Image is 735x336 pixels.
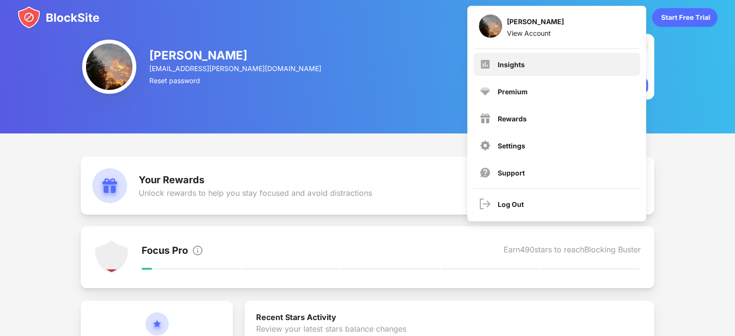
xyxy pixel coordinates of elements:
[82,40,136,94] img: ACg8ocJNVGzxIuiiphaaqfmQ4APMBHcw0CVQY3IGDBCTor2BiRABVUs=s96-c
[142,245,188,258] div: Focus Pro
[652,8,718,27] div: animation
[498,142,525,150] div: Settings
[139,188,372,198] div: Unlock rewards to help you stay focused and avoid distractions
[139,174,372,186] div: Your Rewards
[17,6,100,29] img: blocksite-icon.svg
[256,312,643,324] div: Recent Stars Activity
[479,58,491,70] img: menu-insights.svg
[192,245,203,256] img: info.svg
[507,29,564,37] div: View Account
[498,169,525,177] div: Support
[92,168,127,203] img: rewards.svg
[507,17,564,29] div: [PERSON_NAME]
[498,60,525,69] div: Insights
[504,245,641,258] div: Earn 490 stars to reach Blocking Buster
[498,88,528,96] div: Premium
[149,64,322,73] div: [EMAIL_ADDRESS][PERSON_NAME][DOMAIN_NAME]
[479,86,491,97] img: premium.svg
[149,48,322,62] div: [PERSON_NAME]
[498,200,524,208] div: Log Out
[94,240,129,275] img: points-level-1.svg
[479,198,491,210] img: logout.svg
[479,15,502,38] img: ACg8ocJNVGzxIuiiphaaqfmQ4APMBHcw0CVQY3IGDBCTor2BiRABVUs=s96-c
[479,140,491,151] img: menu-settings.svg
[479,113,491,124] img: menu-rewards.svg
[479,167,491,178] img: support.svg
[498,115,527,123] div: Rewards
[149,76,322,85] div: Reset password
